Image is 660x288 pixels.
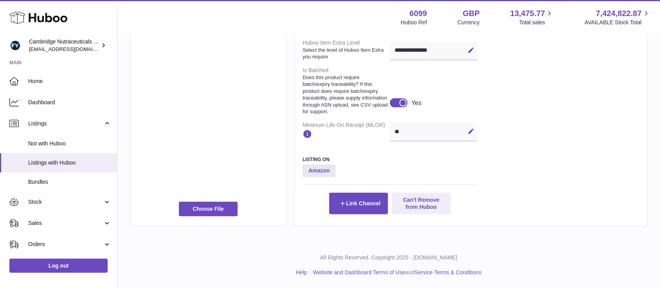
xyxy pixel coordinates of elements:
[329,193,388,214] button: Link Channel
[28,78,111,85] span: Home
[510,8,554,26] a: 13,475.77 Total sales
[303,74,388,115] strong: Does this product require batch/expiry traceability? If this product does require batch/expiry tr...
[303,63,390,118] dt: Is Batched
[28,178,111,186] span: Bundles
[28,99,111,106] span: Dashboard
[303,36,390,63] dt: Huboo Item Extra Level
[29,38,99,53] div: Cambridge Nutraceuticals Ltd
[409,8,427,19] strong: 6099
[411,99,422,107] div: Yes
[519,19,554,26] span: Total sales
[9,40,21,51] img: internalAdmin-6099@internal.huboo.com
[313,269,405,275] a: Website and Dashboard Terms of Use
[28,120,103,127] span: Listings
[303,118,390,145] dt: Minimum Life On Receipt (MLOR)
[296,269,307,275] a: Help
[124,254,654,261] p: All Rights Reserved. Copyright 2025 - [DOMAIN_NAME]
[310,269,481,276] li: and
[28,241,103,248] span: Orders
[463,8,480,19] strong: GBP
[28,159,111,167] span: Listings with Huboo
[584,19,651,26] span: AVAILABLE Stock Total
[415,269,482,275] a: Service Terms & Conditions
[28,140,111,147] span: Not with Huboo
[584,8,651,26] a: 7,424,822.87 AVAILABLE Stock Total
[28,219,103,227] span: Sales
[179,202,238,216] span: Choose File
[401,19,427,26] div: Huboo Ref
[510,8,545,19] span: 13,475.77
[458,19,480,26] div: Currency
[29,46,115,52] span: [EMAIL_ADDRESS][DOMAIN_NAME]
[303,156,477,163] h3: Listing On
[596,8,642,19] span: 7,424,822.87
[9,259,108,273] a: Log out
[303,165,335,177] strong: Amazon
[303,47,388,60] strong: Select the level of Huboo Item Extra you require
[392,193,451,214] button: Can't Remove from Huboo
[28,198,103,206] span: Stock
